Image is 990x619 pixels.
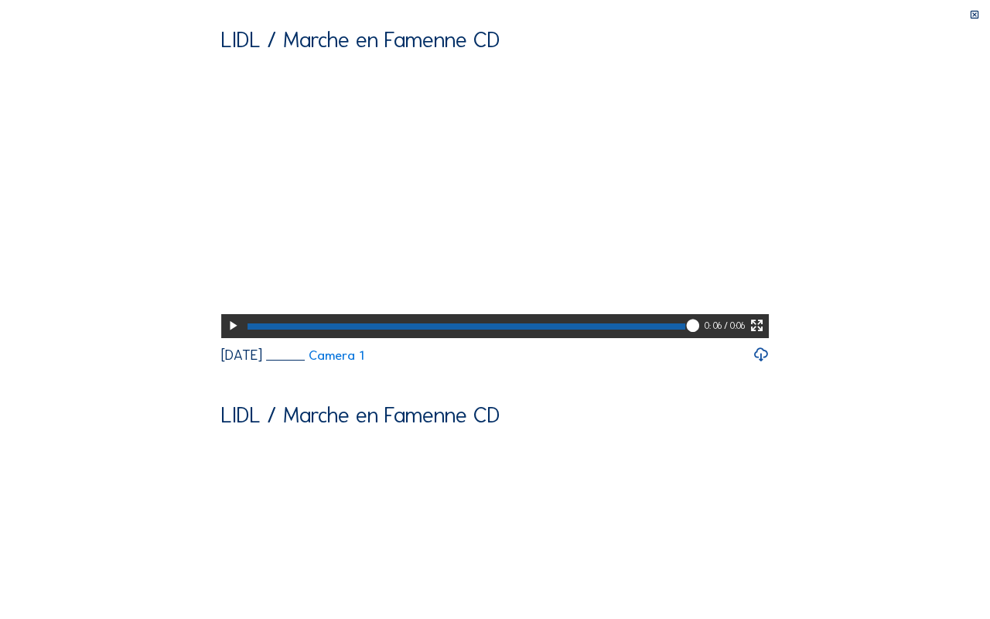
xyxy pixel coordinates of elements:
a: Camera 1 [266,349,364,362]
video: Your browser does not support the video tag. [221,62,769,336]
div: 0: 06 [705,314,724,337]
div: LIDL / Marche en Famenne CD [221,404,500,426]
div: LIDL / Marche en Famenne CD [221,29,500,50]
div: / 0:06 [724,314,745,337]
div: [DATE] [221,348,262,362]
